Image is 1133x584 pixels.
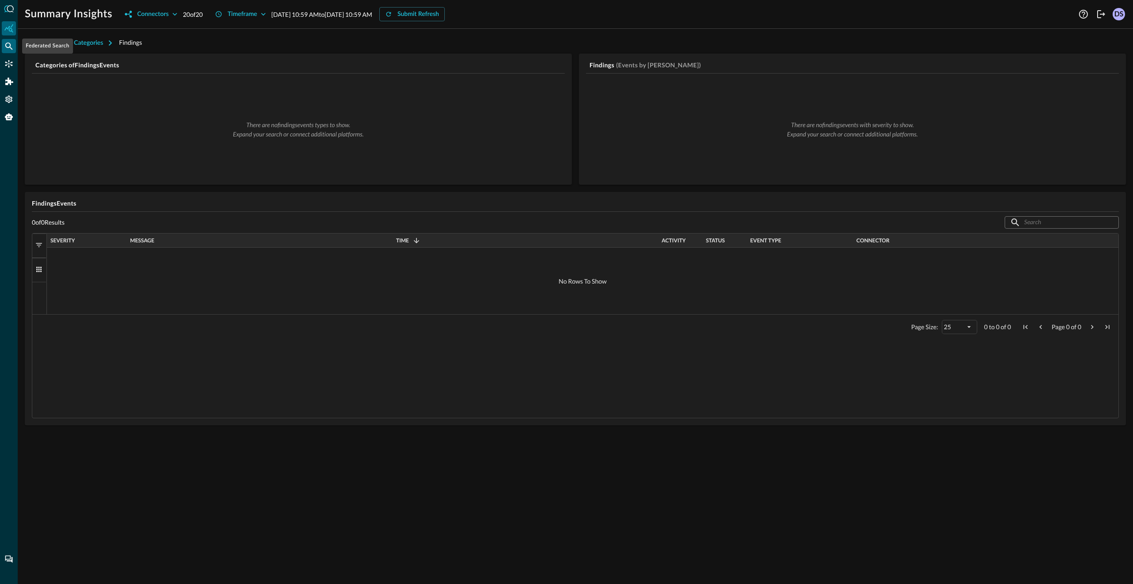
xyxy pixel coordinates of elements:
[2,74,16,89] div: Addons
[1071,323,1077,331] span: of
[35,61,565,70] h5: Categories of Findings Events
[50,237,75,244] span: Severity
[227,9,257,20] div: Timeframe
[397,9,439,20] div: Submit Refresh
[984,323,988,331] span: 0
[996,323,999,331] span: 0
[25,36,119,50] button: Investigation Categories
[2,110,16,124] div: Query Agent
[25,7,112,21] h1: Summary Insights
[856,237,890,244] span: Connector
[1066,323,1070,331] span: 0
[2,92,16,106] div: Settings
[1078,323,1081,331] span: 0
[600,120,1105,139] div: There are no findings events with severity to show. Expand your search or connect additional plat...
[942,320,977,334] div: Page Size
[1024,214,1098,230] input: Search
[32,199,1119,208] h5: Findings Events
[1037,323,1044,331] div: Previous Page
[2,39,16,53] div: Federated Search
[616,61,701,70] h5: (Events by [PERSON_NAME])
[119,7,183,21] button: Connectors
[1103,323,1111,331] div: Last Page
[46,120,551,139] div: There are no findings events types to show. Expand your search or connect additional platforms.
[22,39,73,54] div: Federated Search
[1094,7,1108,21] button: Logout
[944,323,965,331] div: 25
[183,10,203,19] p: 20 of 20
[32,218,65,226] p: 0 of 0 Results
[1088,323,1096,331] div: Next Page
[750,237,781,244] span: Event Type
[396,237,409,244] span: Time
[662,237,686,244] span: Activity
[1113,8,1125,20] div: DS
[379,7,445,21] button: Submit Refresh
[1052,323,1065,331] span: Page
[989,323,994,331] span: to
[1007,323,1011,331] span: 0
[271,10,372,19] p: [DATE] 10:59 AM to [DATE] 10:59 AM
[1001,323,1006,331] span: of
[1076,7,1091,21] button: Help
[210,7,271,21] button: Timeframe
[119,39,142,46] span: Findings
[911,323,938,331] div: Page Size:
[706,237,725,244] span: Status
[1021,323,1029,331] div: First Page
[590,61,614,70] h5: Findings
[2,552,16,566] div: Chat
[130,237,154,244] span: Message
[2,57,16,71] div: Connectors
[137,9,169,20] div: Connectors
[2,21,16,35] div: Summary Insights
